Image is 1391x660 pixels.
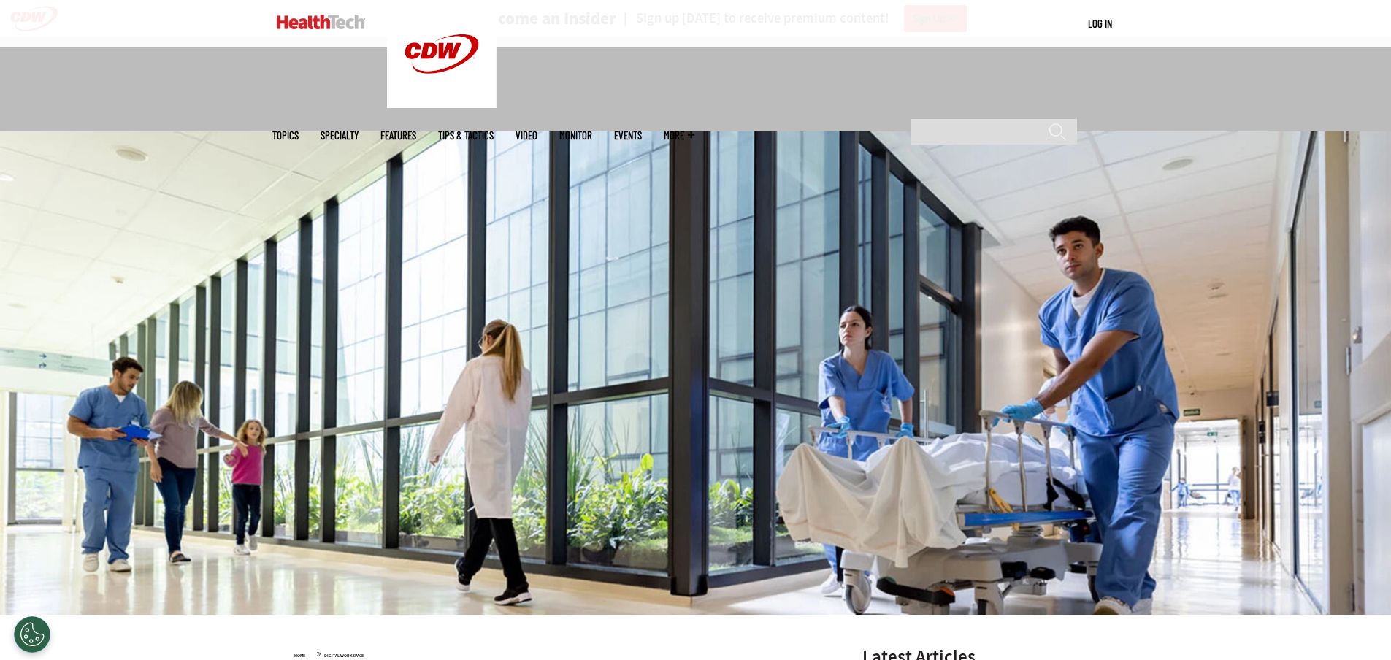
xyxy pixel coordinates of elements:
div: Cookies Settings [14,616,50,653]
a: Digital Workspace [324,653,364,659]
span: More [664,130,694,141]
a: Log in [1088,17,1112,30]
a: Features [380,130,416,141]
span: Topics [272,130,299,141]
a: MonITor [559,130,592,141]
a: CDW [387,96,497,112]
span: Specialty [321,130,359,141]
a: Home [294,653,305,659]
div: » [294,648,824,659]
a: Video [516,130,537,141]
button: Open Preferences [14,616,50,653]
div: User menu [1088,16,1112,31]
img: Home [277,15,365,29]
a: Tips & Tactics [438,130,494,141]
a: Events [614,130,642,141]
